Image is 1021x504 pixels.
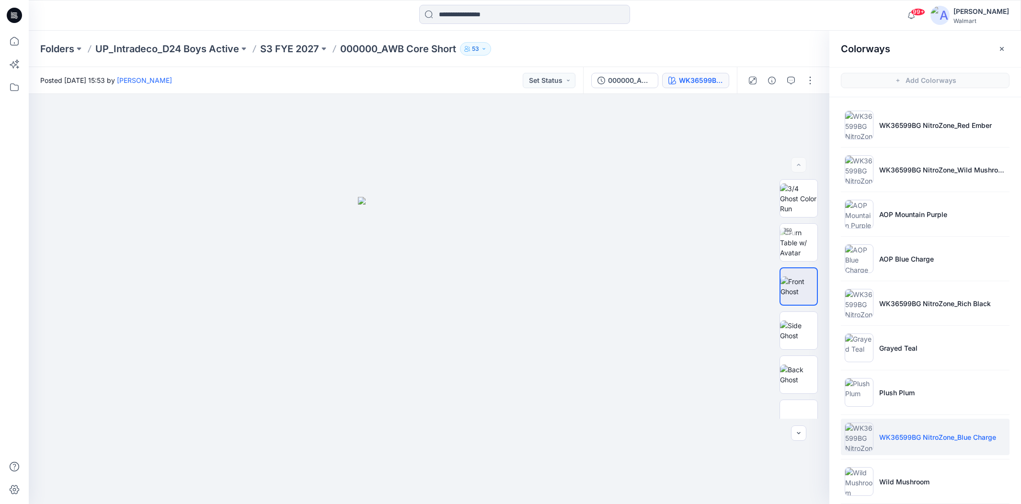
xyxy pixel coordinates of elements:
[608,75,652,86] div: 000000_ADM_AWB Core Short
[841,43,890,55] h2: Colorways
[40,75,172,85] span: Posted [DATE] 15:53 by
[460,42,491,56] button: 53
[879,388,915,398] p: Plush Plum
[930,6,950,25] img: avatar
[260,42,319,56] a: S3 FYE 2027
[780,183,817,214] img: 3/4 Ghost Color Run
[879,298,991,309] p: WK36599BG NitroZone_Rich Black
[780,409,817,429] img: All colorways
[879,432,996,442] p: WK36599BG NitroZone_Blue Charge
[845,378,873,407] img: Plush Plum
[845,467,873,496] img: Wild Mushroom
[845,155,873,184] img: WK36599BG NitroZone_Wild Mushroom
[780,365,817,385] img: Back Ghost
[845,111,873,139] img: WK36599BG NitroZone_Red Ember
[911,8,925,16] span: 99+
[117,76,172,84] a: [PERSON_NAME]
[845,423,873,451] img: WK36599BG NitroZone_Blue Charge
[879,165,1006,175] p: WK36599BG NitroZone_Wild Mushroom
[780,276,817,297] img: Front Ghost
[879,477,929,487] p: Wild Mushroom
[340,42,456,56] p: 000000_AWB Core Short
[953,17,1009,24] div: Walmart
[879,254,934,264] p: AOP Blue Charge
[40,42,74,56] a: Folders
[780,321,817,341] img: Side Ghost
[845,289,873,318] img: WK36599BG NitroZone_Rich Black
[879,209,947,219] p: AOP Mountain Purple
[472,44,479,54] p: 53
[591,73,658,88] button: 000000_ADM_AWB Core Short
[764,73,780,88] button: Details
[845,200,873,229] img: AOP Mountain Purple
[662,73,729,88] button: WK36599BG NitroZone_Blue Charge
[845,333,873,362] img: Grayed Teal
[95,42,239,56] a: UP_Intradeco_D24 Boys Active
[780,228,817,258] img: Turn Table w/ Avatar
[879,120,992,130] p: WK36599BG NitroZone_Red Ember
[358,197,501,504] img: eyJhbGciOiJIUzI1NiIsImtpZCI6IjAiLCJzbHQiOiJzZXMiLCJ0eXAiOiJKV1QifQ.eyJkYXRhIjp7InR5cGUiOiJzdG9yYW...
[953,6,1009,17] div: [PERSON_NAME]
[879,343,918,353] p: Grayed Teal
[679,75,723,86] div: WK36599BG NitroZone_Blue Charge
[845,244,873,273] img: AOP Blue Charge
